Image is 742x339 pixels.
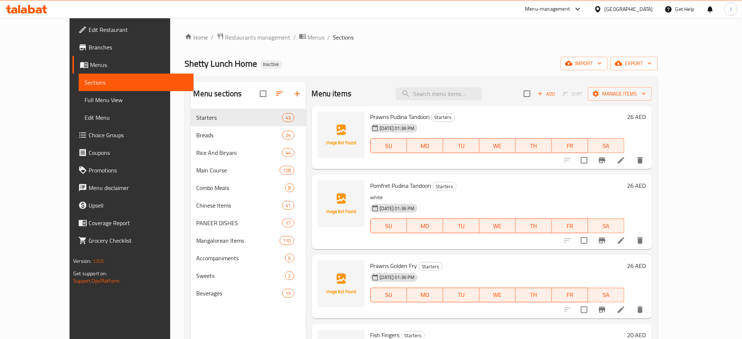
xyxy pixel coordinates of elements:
span: 41 [283,202,294,209]
button: TH [516,288,552,302]
span: 2 [286,272,294,279]
a: Choice Groups [72,126,194,144]
a: Menus [72,56,194,74]
span: MO [410,290,440,300]
img: Prawns Pudina Tandoori [318,112,365,159]
a: Menu disclaimer [72,179,194,197]
div: Main Course [197,166,280,175]
div: items [282,289,294,298]
nav: Menu sections [191,106,306,305]
div: Inactive [260,60,282,69]
button: import [561,57,608,70]
button: MO [407,288,443,302]
li: / [328,33,330,42]
span: FR [555,221,585,231]
div: items [282,148,294,157]
a: Grocery Checklist [72,232,194,249]
a: Edit Menu [79,109,194,126]
div: Beverages15 [191,284,306,302]
span: [DATE] 01:36 PM [377,205,418,212]
span: Starters [419,262,442,271]
span: Inactive [260,61,282,67]
span: Menus [308,33,325,42]
span: SA [591,221,622,231]
span: import [567,59,602,68]
span: Add item [535,88,558,100]
span: Choice Groups [89,131,188,139]
span: Select to update [577,233,592,248]
span: Sections [85,78,188,87]
span: Sections [333,33,354,42]
span: [DATE] 01:36 PM [377,125,418,132]
span: SU [374,141,404,151]
span: Select all sections [256,86,271,101]
span: Select section first [558,88,588,100]
input: search [396,87,482,100]
button: SA [588,219,624,233]
button: SU [370,288,407,302]
span: Menus [90,60,188,69]
div: Combo Meals8 [191,179,306,197]
span: 43 [283,114,294,121]
li: / [211,33,214,42]
a: Coupons [72,144,194,161]
div: Chinese Items41 [191,197,306,214]
span: FR [555,290,585,300]
button: Manage items [588,87,652,101]
span: Edit Restaurant [89,25,188,34]
a: Upsell [72,197,194,214]
span: PANEER DISHES [197,219,283,227]
button: MO [407,219,443,233]
span: I [730,5,731,13]
span: Restaurants management [225,33,291,42]
span: Add [537,90,556,98]
span: 1.0.0 [93,256,104,266]
span: WE [482,290,513,300]
span: Manage items [594,89,646,98]
button: Branch-specific-item [593,152,611,169]
span: Mangalorean Items [197,236,280,245]
button: TU [443,219,480,233]
button: TH [516,219,552,233]
span: Combo Meals [197,183,285,192]
li: / [294,33,296,42]
div: Breads24 [191,126,306,144]
a: Branches [72,38,194,56]
div: items [285,271,294,280]
button: Add section [288,85,306,103]
span: Breads [197,131,283,139]
h2: Menu sections [194,88,242,99]
button: FR [552,288,588,302]
p: white [370,193,624,202]
span: 128 [280,167,294,174]
button: Branch-specific-item [593,232,611,249]
button: FR [552,138,588,153]
button: SU [370,219,407,233]
button: delete [631,152,649,169]
span: Select to update [577,153,592,168]
span: export [616,59,652,68]
button: SU [370,138,407,153]
span: Pomfret Pudina Tandoori [370,180,431,191]
a: Menus [299,33,325,42]
nav: breadcrumb [185,33,658,42]
button: TU [443,138,480,153]
span: Version: [73,256,91,266]
div: Rice And Biryani44 [191,144,306,161]
img: Prawns Golden Fry [318,261,365,308]
button: SA [588,138,624,153]
span: [DATE] 01:36 PM [377,274,418,281]
img: Pomfret Pudina Tandoori [318,180,365,227]
a: Edit menu item [617,305,626,314]
span: Coverage Report [89,219,188,227]
span: Full Menu View [85,96,188,104]
div: PANEER DISHES17 [191,214,306,232]
span: TU [446,221,477,231]
button: FR [552,219,588,233]
button: TU [443,288,480,302]
span: Sweets [197,271,285,280]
